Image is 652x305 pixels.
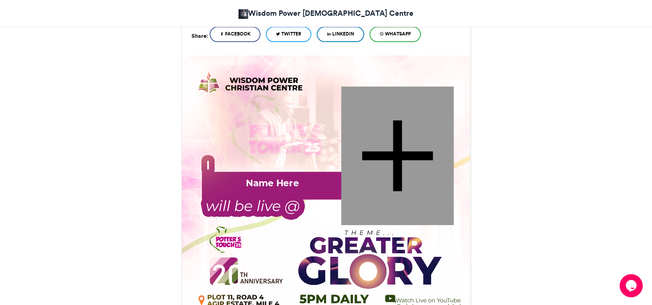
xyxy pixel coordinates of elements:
img: Wisdom Power Christian Centre [239,9,248,19]
span: Facebook [225,30,250,37]
div: Name Here [203,177,341,190]
iframe: chat widget [620,274,644,297]
a: Wisdom Power [DEMOGRAPHIC_DATA] Centre [239,8,413,19]
h5: Share: [192,31,208,41]
span: Twitter [281,30,301,37]
a: Twitter [266,27,311,42]
span: LinkedIn [332,30,354,37]
a: LinkedIn [317,27,364,42]
a: Facebook [210,27,260,42]
span: WhatsApp [385,30,411,37]
a: WhatsApp [370,27,421,42]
